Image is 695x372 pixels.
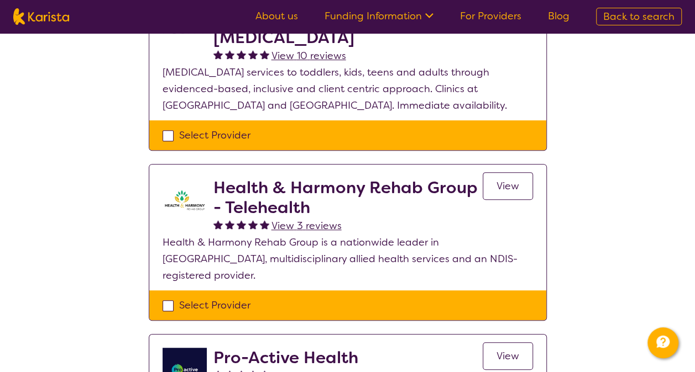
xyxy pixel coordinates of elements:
[483,342,533,370] a: View
[271,219,342,232] span: View 3 reviews
[497,179,519,193] span: View
[548,9,569,23] a: Blog
[271,217,342,234] a: View 3 reviews
[647,327,678,358] button: Channel Menu
[497,349,519,363] span: View
[213,8,483,47] h2: Posity Telehealth - [MEDICAL_DATA]
[213,178,483,217] h2: Health & Harmony Rehab Group - Telehealth
[13,8,69,25] img: Karista logo
[237,220,246,229] img: fullstar
[603,10,675,23] span: Back to search
[271,47,346,64] a: View 10 reviews
[460,9,521,23] a: For Providers
[225,220,234,229] img: fullstar
[163,64,533,114] p: [MEDICAL_DATA] services to toddlers, kids, teens and adults through evidenced-based, inclusive an...
[163,178,207,222] img: ztak9tblhgtrn1fit8ap.png
[596,8,682,25] a: Back to search
[237,50,246,59] img: fullstar
[225,50,234,59] img: fullstar
[260,50,269,59] img: fullstar
[255,9,298,23] a: About us
[163,234,533,284] p: Health & Harmony Rehab Group is a nationwide leader in [GEOGRAPHIC_DATA], multidisciplinary allie...
[213,50,223,59] img: fullstar
[213,220,223,229] img: fullstar
[248,50,258,59] img: fullstar
[213,348,358,368] h2: Pro-Active Health
[248,220,258,229] img: fullstar
[271,49,346,62] span: View 10 reviews
[260,220,269,229] img: fullstar
[483,172,533,200] a: View
[325,9,433,23] a: Funding Information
